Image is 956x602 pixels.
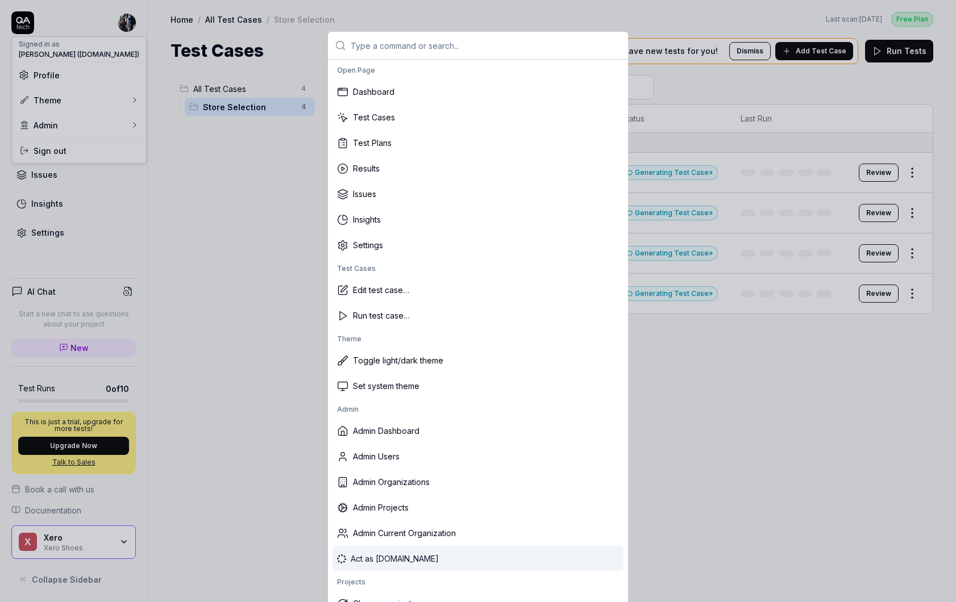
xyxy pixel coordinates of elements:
[332,260,624,277] div: Test Cases
[332,277,624,303] div: Edit test case…
[332,574,624,591] div: Projects
[332,303,624,328] div: Run test case…
[332,495,624,520] div: Admin Projects
[332,444,624,469] div: Admin Users
[351,32,621,59] input: Type a command or search...
[332,130,624,156] div: Test Plans
[332,181,624,207] div: Issues
[332,469,624,495] div: Admin Organizations
[332,156,624,181] div: Results
[332,207,624,232] div: Insights
[332,373,624,399] div: Set system theme
[332,104,624,130] div: Test Cases
[332,546,624,571] div: Act as [DOMAIN_NAME]
[332,348,624,373] div: Toggle light/dark theme
[332,62,624,79] div: Open Page
[332,401,624,418] div: Admin
[332,418,624,444] div: Admin Dashboard
[332,79,624,104] div: Dashboard
[332,520,624,546] div: Admin Current Organization
[332,331,624,348] div: Theme
[332,232,624,258] div: Settings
